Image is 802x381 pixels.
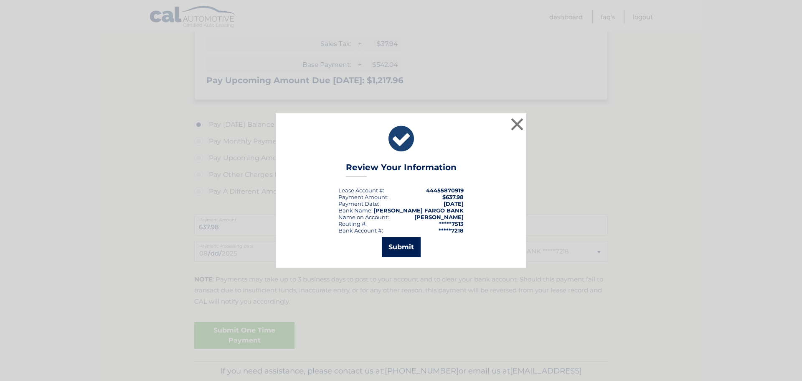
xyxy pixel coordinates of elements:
span: [DATE] [444,200,464,207]
div: Routing #: [338,220,367,227]
div: : [338,200,379,207]
h3: Review Your Information [346,162,457,177]
strong: [PERSON_NAME] [414,214,464,220]
strong: 44455870919 [426,187,464,194]
button: Submit [382,237,421,257]
div: Bank Name: [338,207,373,214]
button: × [509,116,525,133]
div: Bank Account #: [338,227,383,234]
strong: [PERSON_NAME] FARGO BANK [373,207,464,214]
span: Payment Date [338,200,378,207]
div: Payment Amount: [338,194,388,200]
div: Name on Account: [338,214,389,220]
div: Lease Account #: [338,187,384,194]
span: $637.98 [442,194,464,200]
